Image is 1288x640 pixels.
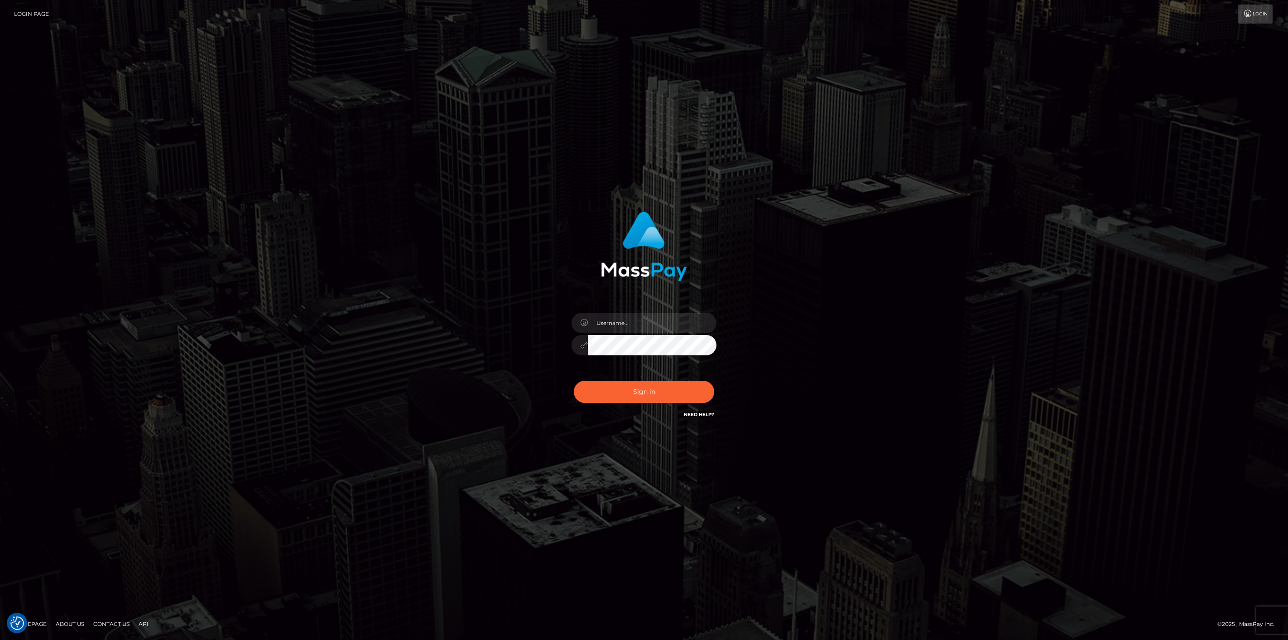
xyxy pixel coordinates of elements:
[684,412,714,417] a: Need Help?
[10,616,24,630] button: Consent Preferences
[10,617,50,631] a: Homepage
[1238,5,1273,24] a: Login
[10,616,24,630] img: Revisit consent button
[135,617,152,631] a: API
[14,5,49,24] a: Login Page
[588,313,716,333] input: Username...
[52,617,88,631] a: About Us
[601,212,687,281] img: MassPay Login
[90,617,133,631] a: Contact Us
[1217,619,1281,629] div: © 2025 , MassPay Inc.
[574,381,714,403] button: Sign in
